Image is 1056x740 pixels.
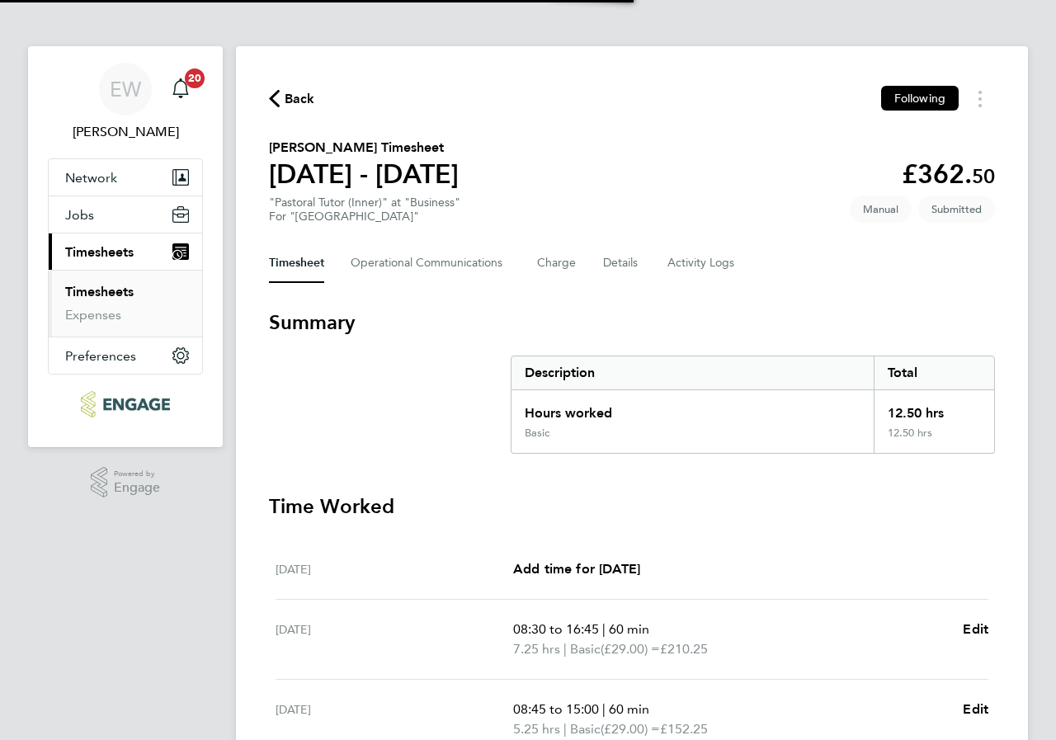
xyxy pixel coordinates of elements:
[269,309,995,336] h3: Summary
[48,391,203,417] a: Go to home page
[49,233,202,270] button: Timesheets
[65,284,134,299] a: Timesheets
[513,621,599,637] span: 08:30 to 16:45
[65,307,121,323] a: Expenses
[276,559,513,579] div: [DATE]
[28,46,223,447] nav: Main navigation
[660,641,708,657] span: £210.25
[269,88,315,109] button: Back
[963,620,988,639] a: Edit
[972,164,995,188] span: 50
[965,86,995,111] button: Timesheets Menu
[881,86,959,111] button: Following
[65,244,134,260] span: Timesheets
[49,196,202,233] button: Jobs
[601,641,660,657] span: (£29.00) =
[49,159,202,196] button: Network
[667,243,737,283] button: Activity Logs
[513,559,640,579] a: Add time for [DATE]
[269,158,459,191] h1: [DATE] - [DATE]
[963,621,988,637] span: Edit
[49,270,202,337] div: Timesheets
[65,207,94,223] span: Jobs
[48,122,203,142] span: Emma Wood
[570,719,601,739] span: Basic
[110,78,141,100] span: EW
[874,390,994,427] div: 12.50 hrs
[269,243,324,283] button: Timesheet
[91,467,161,498] a: Powered byEngage
[48,63,203,142] a: EW[PERSON_NAME]
[276,620,513,659] div: [DATE]
[609,621,649,637] span: 60 min
[269,138,459,158] h2: [PERSON_NAME] Timesheet
[164,63,197,115] a: 20
[351,243,511,283] button: Operational Communications
[963,701,988,717] span: Edit
[511,356,874,389] div: Description
[269,196,460,224] div: "Pastoral Tutor (Inner)" at "Business"
[601,721,660,737] span: (£29.00) =
[65,170,117,186] span: Network
[850,196,912,223] span: This timesheet was manually created.
[874,356,994,389] div: Total
[511,390,874,427] div: Hours worked
[285,89,315,109] span: Back
[513,701,599,717] span: 08:45 to 15:00
[563,721,567,737] span: |
[570,639,601,659] span: Basic
[609,701,649,717] span: 60 min
[513,561,640,577] span: Add time for [DATE]
[513,641,560,657] span: 7.25 hrs
[114,481,160,495] span: Engage
[918,196,995,223] span: This timesheet is Submitted.
[513,721,560,737] span: 5.25 hrs
[269,210,460,224] div: For "[GEOGRAPHIC_DATA]"
[49,337,202,374] button: Preferences
[963,700,988,719] a: Edit
[660,721,708,737] span: £152.25
[81,391,169,417] img: ncclondon-logo-retina.png
[602,701,606,717] span: |
[603,243,641,283] button: Details
[276,700,513,739] div: [DATE]
[269,493,995,520] h3: Time Worked
[114,467,160,481] span: Powered by
[902,158,995,190] app-decimal: £362.
[185,68,205,88] span: 20
[874,427,994,453] div: 12.50 hrs
[894,91,945,106] span: Following
[563,641,567,657] span: |
[602,621,606,637] span: |
[525,427,549,440] div: Basic
[65,348,136,364] span: Preferences
[511,356,995,454] div: Summary
[537,243,577,283] button: Charge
